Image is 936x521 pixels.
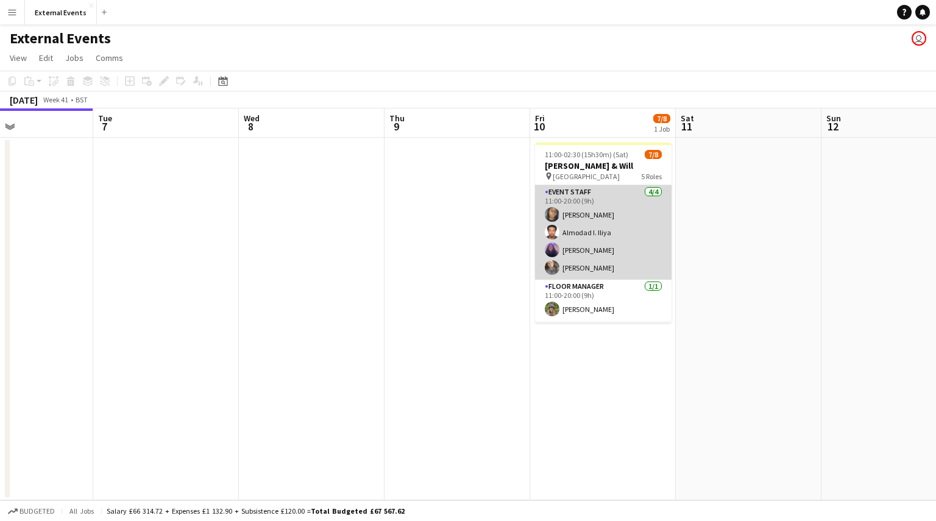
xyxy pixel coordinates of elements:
[10,94,38,106] div: [DATE]
[91,50,128,66] a: Comms
[826,113,841,124] span: Sun
[653,114,670,123] span: 7/8
[19,507,55,516] span: Budgeted
[40,95,71,104] span: Week 41
[65,52,83,63] span: Jobs
[679,119,694,133] span: 11
[96,119,112,133] span: 7
[641,172,662,181] span: 5 Roles
[34,50,58,66] a: Edit
[311,506,405,516] span: Total Budgeted £67 567.62
[107,506,405,516] div: Salary £66 314.72 + Expenses £1 132.90 + Subsistence £120.00 =
[535,280,672,321] app-card-role: Floor manager1/111:00-20:00 (9h)[PERSON_NAME]
[5,50,32,66] a: View
[39,52,53,63] span: Edit
[645,150,662,159] span: 7/8
[553,172,620,181] span: [GEOGRAPHIC_DATA]
[98,113,112,124] span: Tue
[535,185,672,280] app-card-role: Event staff4/411:00-20:00 (9h)[PERSON_NAME]Almodad I. Iliya[PERSON_NAME][PERSON_NAME]
[25,1,97,24] button: External Events
[681,113,694,124] span: Sat
[76,95,88,104] div: BST
[10,29,111,48] h1: External Events
[67,506,96,516] span: All jobs
[6,505,57,518] button: Budgeted
[242,119,260,133] span: 8
[96,52,123,63] span: Comms
[535,143,672,323] app-job-card: 11:00-02:30 (15h30m) (Sat)7/8[PERSON_NAME] & Will [GEOGRAPHIC_DATA]5 RolesEvent staff4/411:00-20:...
[535,160,672,171] h3: [PERSON_NAME] & Will
[912,31,926,46] app-user-avatar: Events by Camberwell Arms
[533,119,545,133] span: 10
[545,150,628,159] span: 11:00-02:30 (15h30m) (Sat)
[244,113,260,124] span: Wed
[10,52,27,63] span: View
[824,119,841,133] span: 12
[654,124,670,133] div: 1 Job
[60,50,88,66] a: Jobs
[535,113,545,124] span: Fri
[388,119,405,133] span: 9
[389,113,405,124] span: Thu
